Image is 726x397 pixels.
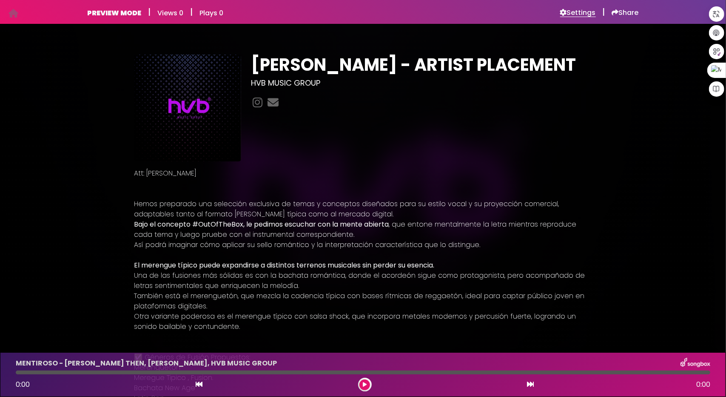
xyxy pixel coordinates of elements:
h5: | [148,7,151,17]
p: Una de las fusiones más sólidas es con la bachata romántica, donde el acordeón sigue como protago... [134,270,592,291]
img: songbox-logo-white.png [680,358,710,369]
h1: [PERSON_NAME] - ARTIST PLACEMENT [251,55,592,75]
p: MENTIROSO - [PERSON_NAME] THEN, [PERSON_NAME], HVB MUSIC GROUP [16,358,277,368]
span: 0:00 [696,380,710,390]
h5: | [603,7,605,17]
p: Así podrá imaginar cómo aplicar su sello romántico y la interpretación característica que lo dist... [134,240,592,250]
strong: Bajo el concepto #OutOfTheBox, le pedimos escuchar con la mente abierta [134,219,389,229]
p: Otra variante poderosa es el merengue típico con salsa shock, que incorpora metales modernos y pe... [134,311,592,332]
p: También está el merenguetón, que mezcla la cadencia típica con bases rítmicas de reggaetón, ideal... [134,291,592,311]
img: ECJrYCpsQLOSUcl9Yvpd [134,55,241,161]
a: Share [612,9,639,17]
p: , que entone mentalmente la letra mientras reproduce cada tema y luego pruebe con el instrumental... [134,219,592,240]
h6: PREVIEW MODE [88,9,142,17]
h3: HVB MUSIC GROUP [251,78,592,88]
p: Hemos preparado una selección exclusiva de temas y conceptos diseñados para su estilo vocal y su ... [134,199,592,219]
h5: | [191,7,193,17]
h6: Views 0 [158,9,184,17]
a: Settings [560,9,596,17]
p: Att: [PERSON_NAME] [134,168,592,178]
span: 0:00 [16,380,30,389]
strong: El merengue típico puede expandirse a distintos terrenos musicales sin perder su esencia. [134,260,435,270]
h6: Plays 0 [200,9,224,17]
